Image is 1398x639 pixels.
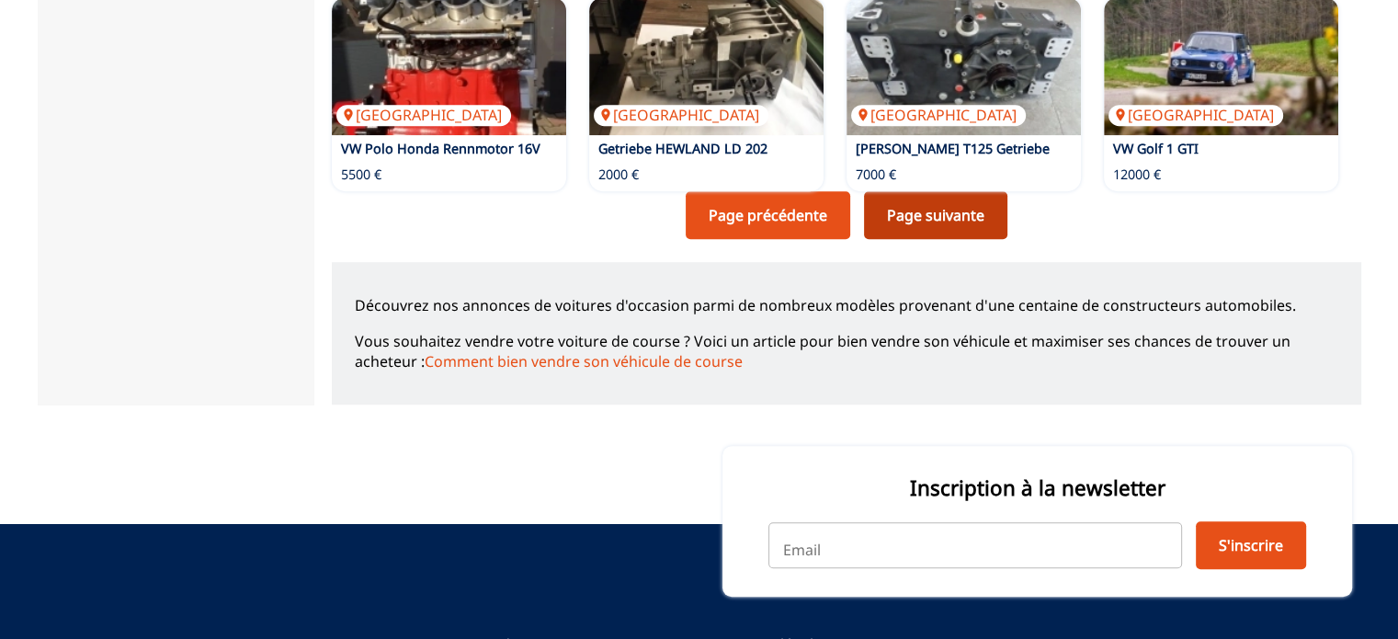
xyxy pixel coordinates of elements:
p: Vous souhaitez vendre votre voiture de course ? Voici un article pour bien vendre son véhicule et... [355,331,1338,372]
a: Getriebe HEWLAND LD 202 [598,140,767,157]
p: 7000 € [856,165,896,184]
p: [GEOGRAPHIC_DATA] [1108,105,1283,125]
p: Découvrez nos annonces de voitures d'occasion parmi de nombreux modèles provenant d'une centaine ... [355,295,1338,315]
p: 2000 € [598,165,639,184]
a: Page précédente [686,191,850,239]
p: [GEOGRAPHIC_DATA] [336,105,511,125]
p: 5500 € [341,165,381,184]
p: [GEOGRAPHIC_DATA] [851,105,1026,125]
a: [PERSON_NAME] T125 Getriebe [856,140,1050,157]
p: Inscription à la newsletter [768,474,1306,502]
p: 12000 € [1113,165,1161,184]
button: S'inscrire [1196,521,1306,569]
a: Comment bien vendre son véhicule de course [425,351,743,371]
p: [GEOGRAPHIC_DATA] [594,105,768,125]
a: Page suivante [864,191,1007,239]
a: VW Polo Honda Rennmotor 16V [341,140,540,157]
input: Email [768,522,1182,568]
a: VW Golf 1 GTI [1113,140,1199,157]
